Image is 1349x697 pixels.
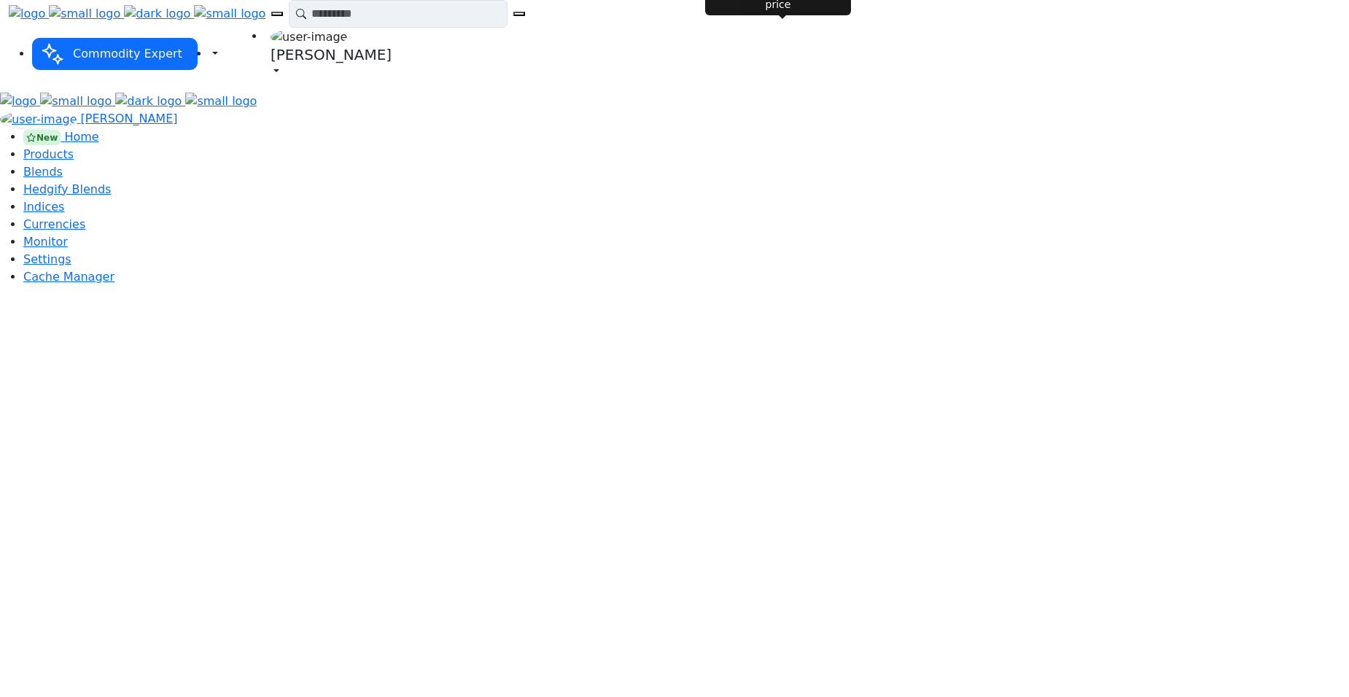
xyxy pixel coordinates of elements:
a: logo small logo [9,7,124,20]
img: small logo [40,93,112,110]
span: Home [64,130,98,144]
a: Currencies [23,217,85,231]
span: [PERSON_NAME] [81,112,178,125]
a: New Home [23,130,99,144]
a: Products [23,147,74,161]
img: small logo [185,93,257,110]
h5: [PERSON_NAME] [271,46,392,63]
a: Cache Manager [23,270,114,284]
div: New [23,130,61,144]
a: Commodity Expert [32,47,198,61]
a: Monitor [23,235,68,249]
img: small logo [194,5,265,23]
a: Hedgify Blends [23,182,111,196]
img: small logo [49,5,120,23]
a: dark logo small logo [115,94,257,108]
a: dark logo small logo [124,7,265,20]
button: Commodity Expert [32,38,198,70]
a: user-image [PERSON_NAME] [265,28,397,81]
img: user-image [271,28,347,46]
a: Settings [23,252,71,266]
a: Blends [23,165,63,179]
img: dark logo [115,93,182,110]
span: Commodity Expert [67,41,188,66]
img: dark logo [124,5,190,23]
img: logo [9,5,45,23]
a: Indices [23,200,64,214]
